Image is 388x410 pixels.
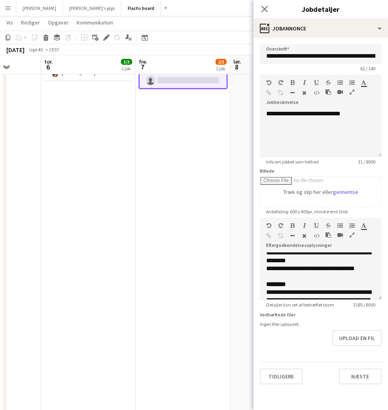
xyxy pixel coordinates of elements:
[16,0,63,16] button: [PERSON_NAME]
[302,90,307,96] button: Ryd formatering
[254,4,388,14] h3: Jobdetaljer
[337,89,343,95] button: Indsæt video
[349,222,355,229] button: Ordnet liste
[278,79,284,86] button: Gentag
[266,222,272,229] button: Fortryd
[326,232,331,238] button: Sæt ind som almindelig tekst
[260,302,341,308] span: Detaljer kun set af bekræftet team
[349,232,355,238] button: Fuld skærm
[138,62,148,71] span: 7
[121,0,161,16] button: Flachs board
[290,233,295,239] button: Vandret linje
[26,47,46,53] span: Uge 45
[290,79,295,86] button: Fed
[260,369,303,384] button: Tidligere
[326,79,331,86] button: Gennemstreget
[6,46,25,54] div: [DATE]
[74,17,116,28] a: Kommunikation
[260,312,295,318] label: Vedhæftede filer
[232,62,241,71] span: 8
[260,209,354,214] span: Anbefaling: 600 x 400px, mindre end 2mb
[216,59,227,65] span: 2/3
[290,222,295,229] button: Fed
[254,19,388,38] div: Jobannonce
[302,79,307,86] button: Kursiv
[139,58,148,65] span: fre.
[48,19,69,26] span: Opgaver
[354,66,382,71] span: 62 / 140
[337,232,343,238] button: Indsæt video
[290,90,295,96] button: Vandret linje
[302,233,307,239] button: Ryd formatering
[349,89,355,95] button: Fuld skærm
[361,222,367,229] button: Tekstfarve
[140,61,227,88] app-card-role: Pianist9A0/117:00-21:30 (4t30m)
[63,0,121,16] button: [PERSON_NAME]'s gigs
[347,302,382,308] span: 3185 / 8000
[121,59,132,65] span: 3/3
[314,90,319,96] button: HTML-kode
[44,58,53,65] span: tor.
[43,62,53,71] span: 6
[314,79,319,86] button: Understregning
[332,330,382,346] button: Upload en fil
[326,89,331,95] button: Sæt ind som almindelig tekst
[233,58,241,65] span: lør.
[260,321,382,327] div: Ingen filer uploadet.
[18,17,43,28] a: Rediger
[314,222,319,229] button: Understregning
[260,159,325,165] span: Info om jobbet som helhed
[45,17,72,28] a: Opgaver
[361,79,367,86] button: Tekstfarve
[49,47,59,53] div: CEST
[216,66,226,71] div: 1 job
[121,66,132,71] div: 1 job
[302,222,307,229] button: Kursiv
[337,222,343,229] button: Uordnet liste
[6,19,13,26] span: Vis
[77,19,113,26] span: Kommunikation
[3,17,16,28] a: Vis
[339,369,382,384] button: Næste
[337,79,343,86] button: Uordnet liste
[21,19,40,26] span: Rediger
[278,222,284,229] button: Gentag
[352,159,382,165] span: 31 / 8000
[314,233,319,239] button: HTML-kode
[266,79,272,86] button: Fortryd
[326,222,331,229] button: Gennemstreget
[349,79,355,86] button: Ordnet liste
